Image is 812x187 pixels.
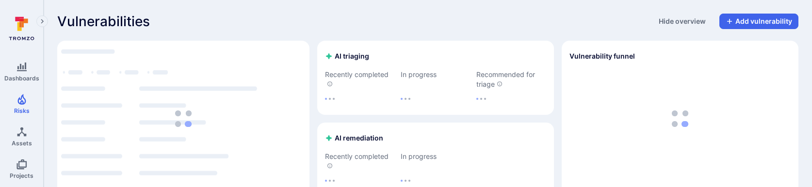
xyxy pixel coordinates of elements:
[4,75,39,82] span: Dashboards
[401,98,410,100] img: Loading...
[325,133,383,143] h2: AI remediation
[36,16,48,27] button: Expand navigation menu
[401,152,471,161] span: In progress
[325,152,395,171] span: Recently completed
[401,70,471,79] span: In progress
[327,163,333,169] svg: AI remediated vulnerabilities in the last 7 days
[476,70,546,89] span: Recommended for triage
[653,14,712,29] button: Hide overview
[14,107,30,114] span: Risks
[175,110,192,127] img: Loading...
[39,17,46,26] i: Expand navigation menu
[327,81,333,87] svg: AI triaged vulnerabilities in the last 7 days
[476,98,486,100] img: Loading...
[325,98,335,100] img: Loading...
[325,51,369,61] h2: AI triaging
[497,81,503,87] svg: Vulnerabilities with critical and high severity from supported integrations (SCA/SAST/CSPM) that ...
[325,180,335,182] img: Loading...
[719,14,798,29] button: Add vulnerability
[57,14,150,29] span: Vulnerabilities
[569,51,635,61] h2: Vulnerability funnel
[325,70,395,89] span: Recently completed
[12,140,32,147] span: Assets
[10,172,33,179] span: Projects
[401,180,410,182] img: Loading...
